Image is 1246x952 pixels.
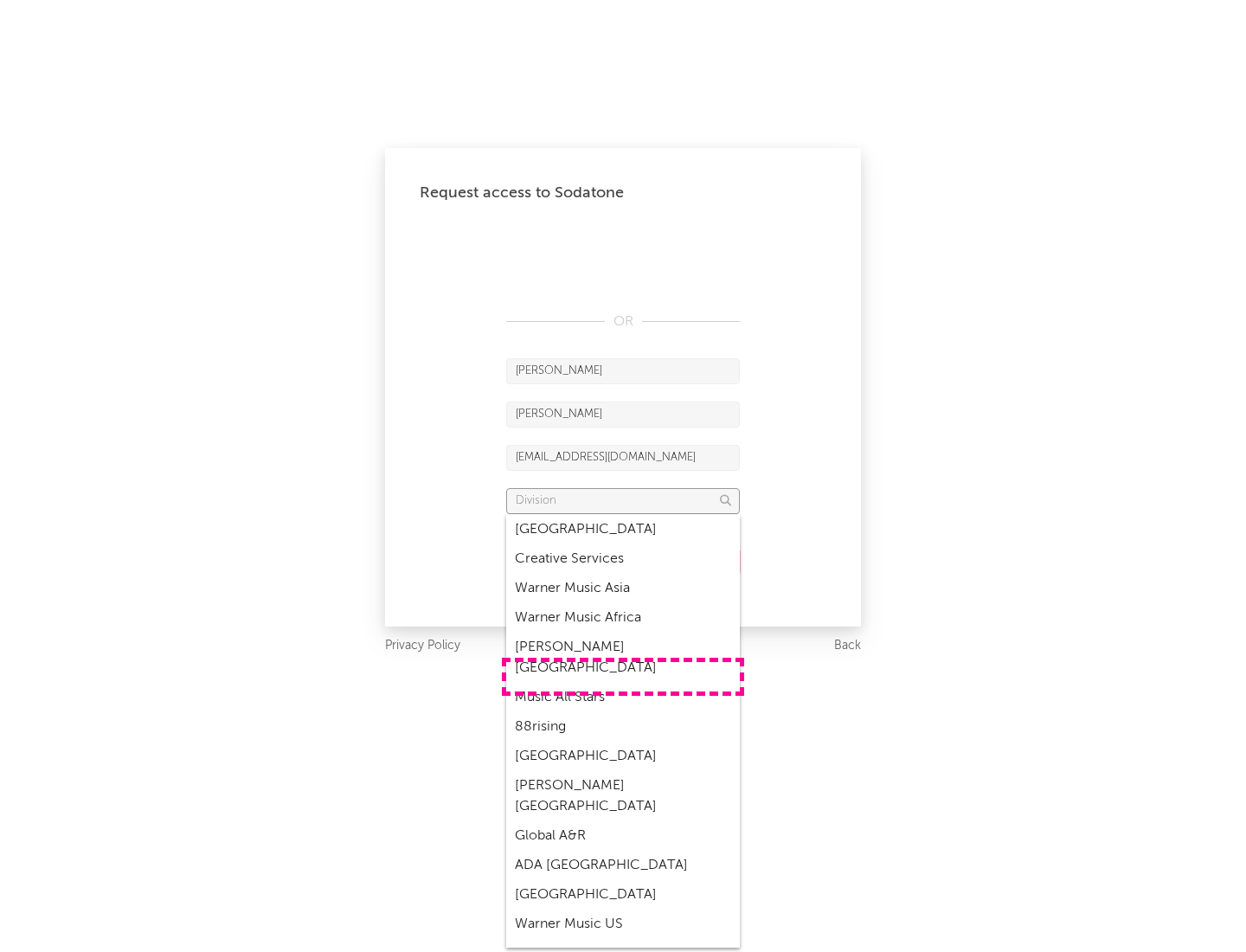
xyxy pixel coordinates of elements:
[506,712,740,742] div: 88rising
[506,445,740,471] input: Email
[506,742,740,771] div: [GEOGRAPHIC_DATA]
[506,910,740,939] div: Warner Music US
[506,312,740,332] div: OR
[385,635,460,657] a: Privacy Policy
[420,183,826,203] div: Request access to Sodatone
[506,402,740,428] input: Last Name
[506,633,740,683] div: [PERSON_NAME] [GEOGRAPHIC_DATA]
[506,683,740,712] div: Music All Stars
[506,851,740,880] div: ADA [GEOGRAPHIC_DATA]
[506,544,740,574] div: Creative Services
[506,488,740,514] input: Division
[506,574,740,603] div: Warner Music Asia
[506,821,740,851] div: Global A&R
[506,603,740,633] div: Warner Music Africa
[506,771,740,821] div: [PERSON_NAME] [GEOGRAPHIC_DATA]
[506,358,740,384] input: First Name
[506,880,740,910] div: [GEOGRAPHIC_DATA]
[506,515,740,544] div: [GEOGRAPHIC_DATA]
[834,635,861,657] a: Back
